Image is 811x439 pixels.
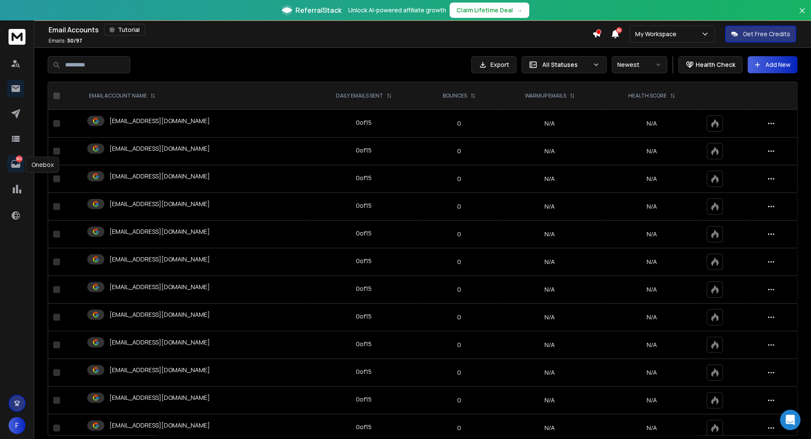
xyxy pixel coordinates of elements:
[612,56,667,73] button: Newest
[426,258,493,266] p: 0
[356,201,372,210] div: 0 of 15
[607,230,696,238] p: N/A
[426,202,493,211] p: 0
[109,393,210,402] p: [EMAIL_ADDRESS][DOMAIN_NAME]
[426,175,493,183] p: 0
[678,56,742,73] button: Health Check
[497,221,602,248] td: N/A
[356,174,372,182] div: 0 of 15
[443,92,467,99] p: BOUNCES
[426,341,493,349] p: 0
[616,27,622,33] span: 50
[16,155,23,162] p: 365
[497,387,602,414] td: N/A
[607,341,696,349] p: N/A
[497,138,602,165] td: N/A
[109,144,210,153] p: [EMAIL_ADDRESS][DOMAIN_NAME]
[607,313,696,321] p: N/A
[628,92,667,99] p: HEALTH SCORE
[109,283,210,291] p: [EMAIL_ADDRESS][DOMAIN_NAME]
[356,118,372,127] div: 0 of 15
[295,5,341,15] span: ReferralStack
[356,312,372,321] div: 0 of 15
[9,417,26,434] button: F
[426,424,493,432] p: 0
[797,5,808,26] button: Close banner
[497,276,602,304] td: N/A
[497,304,602,331] td: N/A
[109,255,210,264] p: [EMAIL_ADDRESS][DOMAIN_NAME]
[748,56,797,73] button: Add New
[356,257,372,265] div: 0 of 15
[450,3,529,18] button: Claim Lifetime Deal→
[356,229,372,238] div: 0 of 15
[89,92,155,99] div: EMAIL ACCOUNT NAME
[497,165,602,193] td: N/A
[109,117,210,125] p: [EMAIL_ADDRESS][DOMAIN_NAME]
[109,200,210,208] p: [EMAIL_ADDRESS][DOMAIN_NAME]
[49,37,82,44] p: Emails :
[109,421,210,430] p: [EMAIL_ADDRESS][DOMAIN_NAME]
[780,410,800,430] div: Open Intercom Messenger
[607,285,696,294] p: N/A
[109,366,210,374] p: [EMAIL_ADDRESS][DOMAIN_NAME]
[49,24,592,36] div: Email Accounts
[109,227,210,236] p: [EMAIL_ADDRESS][DOMAIN_NAME]
[497,110,602,138] td: N/A
[356,367,372,376] div: 0 of 15
[426,230,493,238] p: 0
[635,30,680,38] p: My Workspace
[356,146,372,155] div: 0 of 15
[607,202,696,211] p: N/A
[356,284,372,293] div: 0 of 15
[607,147,696,155] p: N/A
[607,119,696,128] p: N/A
[356,340,372,348] div: 0 of 15
[426,396,493,405] p: 0
[607,175,696,183] p: N/A
[497,331,602,359] td: N/A
[426,368,493,377] p: 0
[356,423,372,431] div: 0 of 15
[607,396,696,405] p: N/A
[497,193,602,221] td: N/A
[426,119,493,128] p: 0
[516,6,522,14] span: →
[109,310,210,319] p: [EMAIL_ADDRESS][DOMAIN_NAME]
[348,6,446,14] p: Unlock AI-powered affiliate growth
[426,313,493,321] p: 0
[696,60,735,69] p: Health Check
[426,285,493,294] p: 0
[743,30,790,38] p: Get Free Credits
[607,424,696,432] p: N/A
[104,24,145,36] button: Tutorial
[725,26,796,43] button: Get Free Credits
[26,157,59,173] div: Onebox
[109,338,210,347] p: [EMAIL_ADDRESS][DOMAIN_NAME]
[525,92,566,99] p: WARMUP EMAILS
[607,258,696,266] p: N/A
[7,155,24,172] a: 365
[336,92,383,99] p: DAILY EMAILS SENT
[497,359,602,387] td: N/A
[426,147,493,155] p: 0
[356,395,372,404] div: 0 of 15
[542,60,589,69] p: All Statuses
[607,368,696,377] p: N/A
[471,56,516,73] button: Export
[67,37,82,44] span: 50 / 97
[497,248,602,276] td: N/A
[109,172,210,181] p: [EMAIL_ADDRESS][DOMAIN_NAME]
